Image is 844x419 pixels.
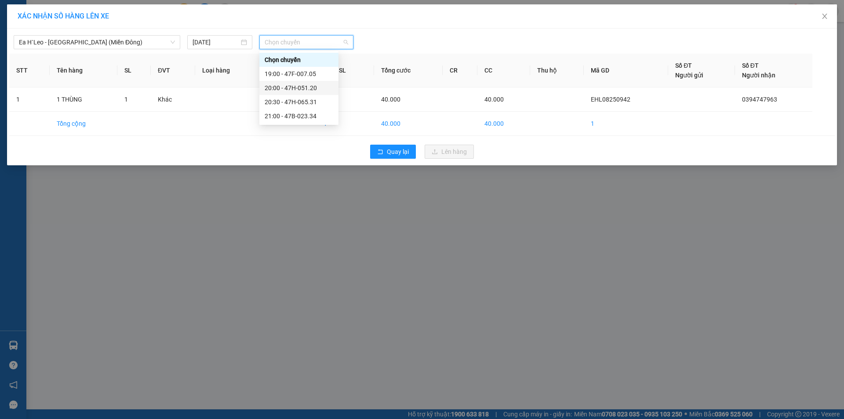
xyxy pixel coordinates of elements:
span: Số ĐT [675,62,692,69]
th: STT [9,54,50,87]
th: Tên hàng [50,54,118,87]
span: EHL08250942 [591,96,630,103]
th: Tổng SL [316,54,374,87]
span: CC : [62,48,74,58]
td: 1 [584,112,669,136]
span: Số ĐT [742,62,759,69]
div: 20:30 - 47H-065.31 [265,97,333,107]
div: 40.000 [62,46,125,58]
th: ĐVT [151,54,195,87]
span: 40.000 [381,96,400,103]
span: Quay lại [387,147,409,157]
td: 1 THÙNG [50,87,118,112]
span: Nhận: [63,8,84,18]
button: rollbackQuay lại [370,145,416,159]
span: 0394747963 [742,96,777,103]
div: 19:00 - 47F-007.05 [265,69,333,79]
span: Chọn chuyến [265,36,348,49]
span: Ea H`Leo - Sài Gòn (Miền Đông) [19,36,175,49]
div: 0394747963 [63,29,124,41]
th: Loại hàng [195,54,261,87]
div: 21:00 - 47B-023.34 [265,111,333,121]
span: 1 [124,96,128,103]
td: 1 [316,112,374,136]
th: CC [477,54,530,87]
span: Người nhận [742,72,775,79]
button: Close [812,4,837,29]
div: Chọn chuyến [259,53,338,67]
span: 40.000 [484,96,504,103]
div: Chọn chuyến [265,55,333,65]
th: Mã GD [584,54,669,87]
span: Gửi: [7,8,21,18]
td: Tổng cộng [50,112,118,136]
td: 1 [9,87,50,112]
div: Tên hàng: 1 THÙNG ( : 1 ) [7,64,124,86]
th: CR [443,54,477,87]
td: 40.000 [477,112,530,136]
th: SL [117,54,151,87]
span: close [821,13,828,20]
span: Người gửi [675,72,703,79]
td: Khác [151,87,195,112]
button: uploadLên hàng [425,145,474,159]
input: 11/08/2025 [193,37,239,47]
div: 20:00 - 47H-051.20 [265,83,333,93]
div: Ea H`leo [7,7,57,29]
td: 40.000 [374,112,443,136]
span: rollback [377,149,383,156]
th: Thu hộ [530,54,584,87]
div: Bx Miền Đông [63,7,124,29]
span: XÁC NHẬN SỐ HÀNG LÊN XE [18,12,109,20]
th: Tổng cước [374,54,443,87]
